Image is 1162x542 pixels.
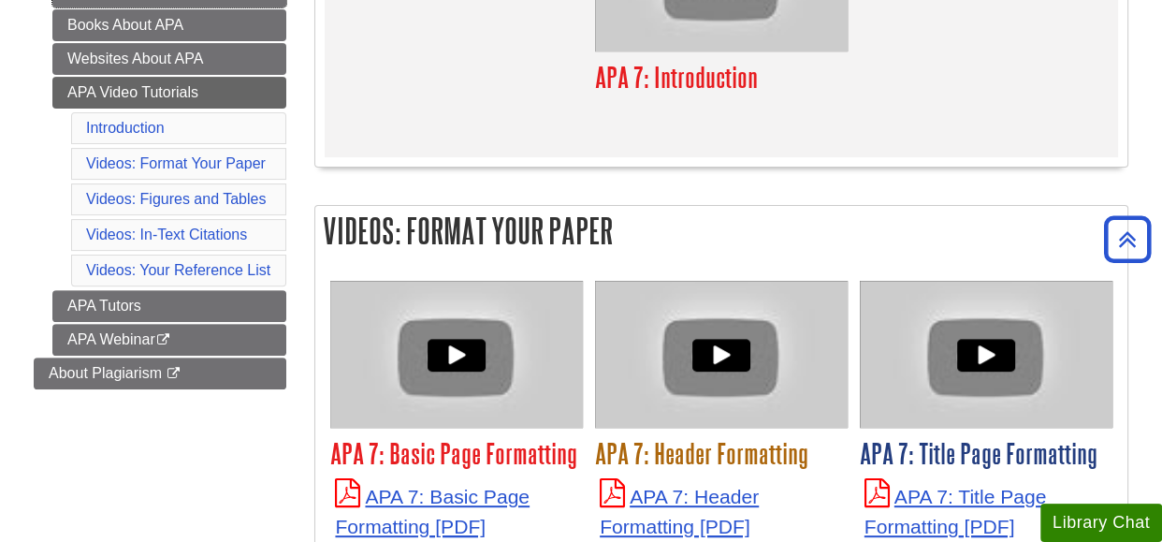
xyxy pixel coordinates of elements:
a: Videos: Your Reference List [86,262,270,278]
h3: APA 7: Header Formatting [595,437,848,470]
h3: APA 7: Basic Page Formatting [330,437,583,470]
span: About Plagiarism [49,365,162,381]
a: APA 7: Title Page Formatting [864,486,1047,537]
div: Video: APA 7 Header Formatting [595,281,848,428]
a: Back to Top [1097,227,1157,252]
a: APA 7: Basic Page Formatting [335,486,530,537]
a: APA Tutors [52,290,286,322]
a: Videos: Figures and Tables [86,191,266,207]
a: APA 7: Header Formatting [600,486,759,537]
h3: APA 7: Title Page Formatting [860,437,1112,470]
a: Books About APA [52,9,286,41]
a: APA Video Tutorials [52,77,286,109]
i: This link opens in a new window [155,334,171,346]
a: Websites About APA [52,43,286,75]
div: Video: APA 7 Title Page Formatting [860,281,1112,428]
h2: Videos: Format Your Paper [315,206,1127,256]
h3: APA 7: Introduction [595,61,848,94]
a: Videos: Format Your Paper [86,155,266,171]
a: APA Webinar [52,324,286,356]
div: Video: APA 7 Basic Page Formatting [330,281,583,428]
button: Library Chat [1040,504,1162,542]
a: About Plagiarism [34,358,286,389]
i: This link opens in a new window [166,368,182,380]
a: Videos: In-Text Citations [86,227,247,242]
a: Introduction [86,120,165,136]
